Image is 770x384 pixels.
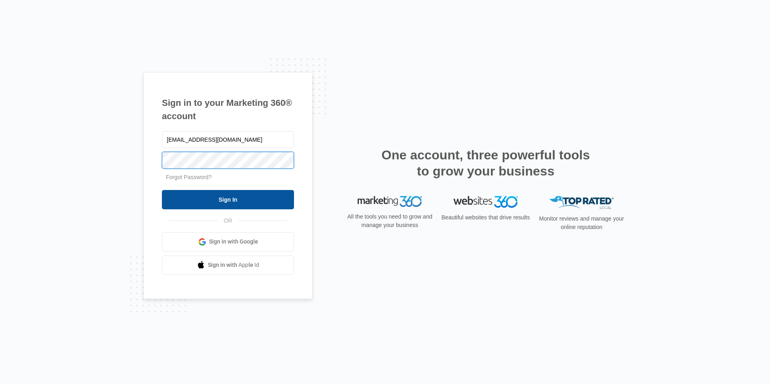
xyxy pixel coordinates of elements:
a: Sign in with Google [162,232,294,252]
p: Monitor reviews and manage your online reputation [536,215,627,231]
a: Forgot Password? [166,174,212,180]
input: Sign In [162,190,294,209]
a: Sign in with Apple Id [162,256,294,275]
span: Sign in with Google [209,237,258,246]
input: Email [162,131,294,148]
p: All the tools you need to grow and manage your business [345,213,435,229]
span: OR [218,217,238,225]
span: Sign in with Apple Id [208,261,259,269]
img: Marketing 360 [358,196,422,207]
h2: One account, three powerful tools to grow your business [379,147,592,179]
p: Beautiful websites that drive results [441,213,531,222]
h1: Sign in to your Marketing 360® account [162,96,294,123]
img: Websites 360 [453,196,518,208]
img: Top Rated Local [549,196,614,209]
